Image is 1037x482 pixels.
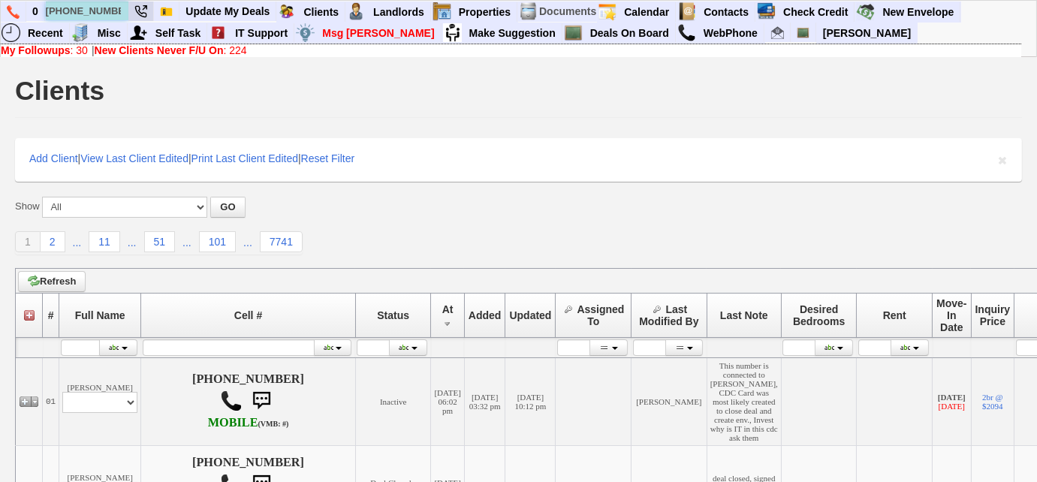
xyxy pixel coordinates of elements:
[46,2,128,20] input: Quick Search
[229,23,294,43] a: IT Support
[433,2,451,21] img: properties.png
[246,386,276,416] img: sms.png
[149,23,207,43] a: Self Task
[639,303,698,327] span: Last Modified By
[95,44,247,56] a: New Clients Never F/U On: 224
[1,44,71,56] b: My Followups
[179,2,276,21] a: Update My Deals
[797,26,809,39] img: chalkboard.png
[453,2,517,22] a: Properties
[92,23,128,43] a: Misc
[938,393,966,402] b: [DATE]
[43,293,59,337] th: #
[175,233,199,252] a: ...
[509,309,551,321] span: Updated
[505,357,556,445] td: [DATE] 10:12 pm
[59,357,141,445] td: [PERSON_NAME]
[431,357,464,445] td: [DATE] 06:02 pm
[618,2,676,22] a: Calendar
[757,2,776,21] img: creditreport.png
[720,309,768,321] span: Last Note
[677,23,696,42] img: call.png
[322,27,434,39] font: Msg [PERSON_NAME]
[144,231,176,252] a: 51
[469,309,502,321] span: Added
[519,2,538,21] img: docs.png
[234,309,262,321] span: Cell #
[316,23,441,43] a: Msg [PERSON_NAME]
[18,271,86,292] a: Refresh
[134,5,147,18] img: phone22.png
[856,2,875,21] img: gmoney.png
[209,23,228,42] img: help2.png
[883,309,906,321] span: Rent
[75,309,125,321] span: Full Name
[260,231,303,252] a: 7741
[199,231,236,252] a: 101
[208,416,289,429] b: AT&T Wireless
[22,23,70,43] a: Recent
[777,2,855,22] a: Check Credit
[29,152,78,164] a: Add Client
[277,2,296,21] img: clients.png
[301,152,355,164] a: Reset Filter
[65,233,89,252] a: ...
[208,416,258,429] font: MOBILE
[80,152,188,164] a: View Last Client Edited
[698,23,764,43] a: WebPhone
[377,309,409,321] span: Status
[632,357,707,445] td: [PERSON_NAME]
[677,2,696,21] img: contact.png
[347,2,366,21] img: landlord.png
[236,233,260,252] a: ...
[89,231,120,252] a: 11
[71,23,90,42] img: officebldg.png
[771,26,784,39] img: Renata@HomeSweetHomeProperties.com
[15,77,104,104] h1: Clients
[564,23,583,42] img: chalkboard.png
[160,5,173,18] img: Bookmark.png
[2,23,20,42] img: recent.png
[598,2,616,21] img: appt_icon.png
[876,2,960,22] a: New Envelope
[15,200,40,213] label: Show
[120,233,144,252] a: ...
[442,303,454,315] span: At
[707,357,781,445] td: This number is connected to [PERSON_NAME], CDC Card was most likely created to close deal and cre...
[443,23,462,42] img: su2.jpg
[129,23,148,42] img: myadd.png
[297,2,345,22] a: Clients
[698,2,755,22] a: Contacts
[817,23,917,43] a: [PERSON_NAME]
[15,138,1022,182] div: | | |
[936,297,966,333] span: Move-In Date
[355,357,431,445] td: Inactive
[95,44,224,56] b: New Clients Never F/U On
[1,44,1021,56] div: |
[296,23,315,42] img: money.png
[463,23,562,43] a: Make Suggestion
[258,420,289,428] font: (VMB: #)
[220,390,243,412] img: call.png
[982,393,1003,411] a: 2br @ $2094
[144,372,352,431] h4: [PHONE_NUMBER]
[538,2,597,22] td: Documents
[191,152,298,164] a: Print Last Client Edited
[975,303,1011,327] span: Inquiry Price
[939,402,965,411] font: [DATE]
[43,357,59,445] td: 01
[584,23,676,43] a: Deals On Board
[793,303,845,327] span: Desired Bedrooms
[41,231,65,252] a: 2
[26,2,45,21] a: 0
[7,5,20,19] img: phone.png
[367,2,431,22] a: Landlords
[1,44,88,56] a: My Followups: 30
[577,303,624,327] span: Assigned To
[464,357,505,445] td: [DATE] 03:32 pm
[210,197,245,218] button: GO
[15,231,41,252] a: 1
